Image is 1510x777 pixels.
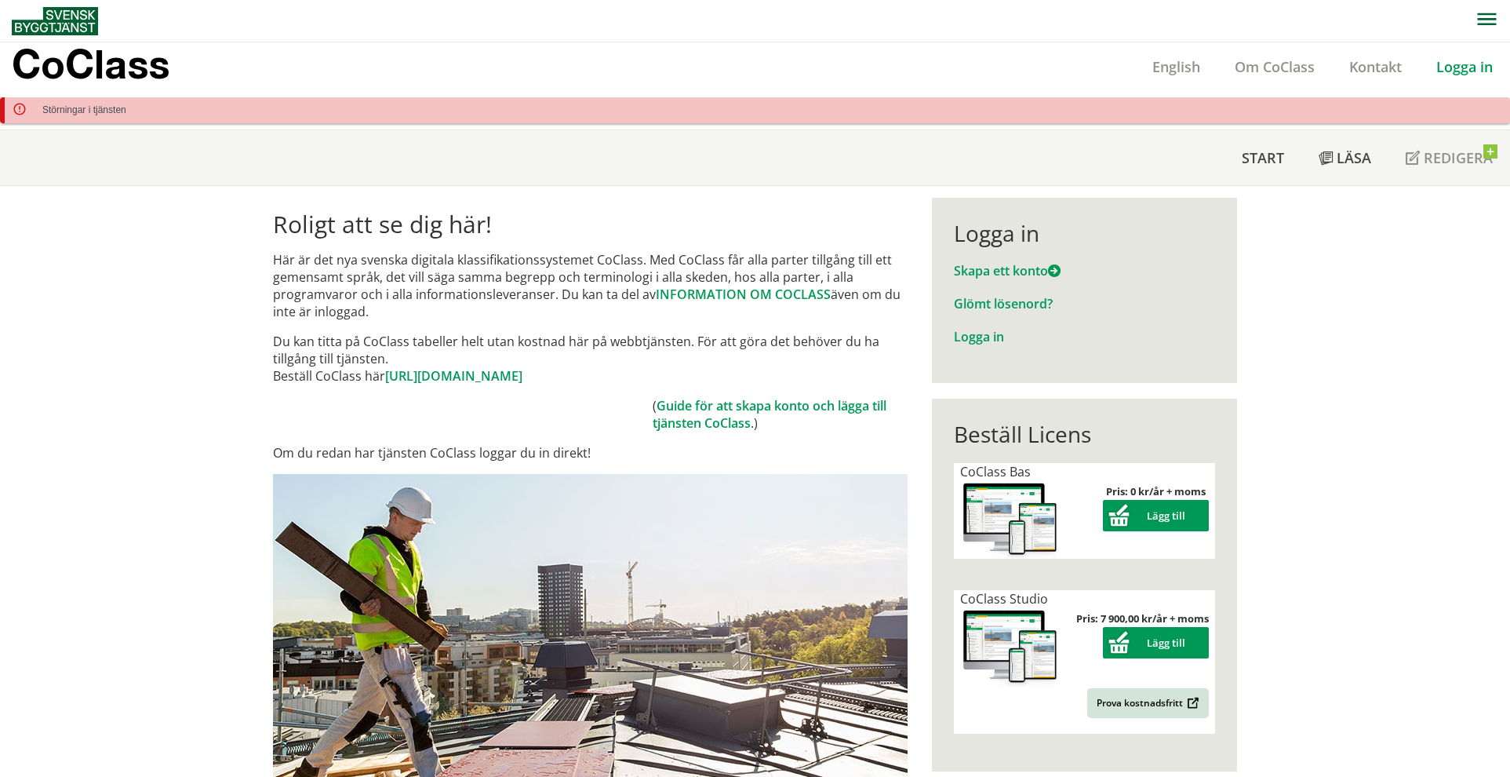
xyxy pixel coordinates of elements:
[960,607,1061,687] img: coclass-license.jpg
[1103,627,1209,658] button: Lägg till
[656,286,831,303] a: INFORMATION OM COCLASS
[273,333,908,385] p: Du kan titta på CoClass tabeller helt utan kostnad här på webbtjänsten. För att göra det behöver ...
[385,367,522,385] a: [URL][DOMAIN_NAME]
[954,295,1053,312] a: Glömt lösenord?
[960,590,1048,607] span: CoClass Studio
[1103,500,1209,531] button: Lägg till
[1184,697,1199,709] img: Outbound.png
[1242,148,1284,167] span: Start
[1301,130,1388,185] a: Läsa
[273,210,908,239] h1: Roligt att se dig här!
[954,328,1004,345] a: Logga in
[954,220,1215,246] div: Logga in
[653,397,908,432] td: ( .)
[1135,57,1217,76] a: English
[12,7,98,35] img: Svensk Byggtjänst
[1103,636,1209,650] a: Lägg till
[960,463,1031,480] span: CoClass Bas
[1106,484,1206,498] strong: Pris: 0 kr/år + moms
[1224,130,1301,185] a: Start
[12,55,169,73] p: CoClass
[1087,688,1209,718] a: Prova kostnadsfritt
[12,42,203,91] a: CoClass
[954,262,1061,279] a: Skapa ett konto
[954,421,1215,447] div: Beställ Licens
[653,397,886,432] a: Guide för att skapa konto och lägga till tjänsten CoClass
[1337,148,1371,167] span: Läsa
[273,251,908,320] p: Här är det nya svenska digitala klassifikationssystemet CoClass. Med CoClass får alla parter till...
[273,444,908,461] p: Om du redan har tjänsten CoClass loggar du in direkt!
[1076,611,1209,626] strong: Pris: 7 900,00 kr/år + moms
[1103,509,1209,523] a: Lägg till
[1419,57,1510,76] a: Logga in
[1217,57,1332,76] a: Om CoClass
[1332,57,1419,76] a: Kontakt
[960,480,1061,560] img: coclass-license.jpg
